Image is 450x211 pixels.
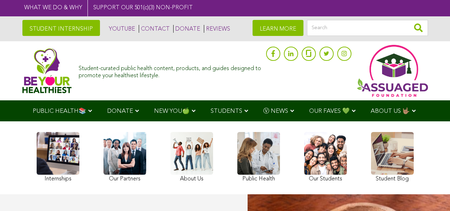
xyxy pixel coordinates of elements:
[211,108,242,114] span: STUDENTS
[371,108,410,114] span: ABOUT US 🤟🏽
[22,100,428,121] div: Navigation Menu
[253,20,303,36] a: LEARN MORE
[33,108,86,114] span: PUBLIC HEALTH📚
[204,25,230,33] a: REVIEWS
[173,25,200,33] a: DONATE
[309,108,350,114] span: OUR FAVES 💚
[154,108,190,114] span: NEW YOU🍏
[306,50,311,57] img: glassdoor
[357,45,428,97] img: Assuaged App
[22,48,72,93] img: Assuaged
[139,25,170,33] a: CONTACT
[107,108,133,114] span: DONATE
[79,62,262,79] div: Student-curated public health content, products, and guides designed to promote your healthiest l...
[414,177,450,211] iframe: Chat Widget
[263,108,288,114] span: Ⓥ NEWS
[22,20,100,36] a: STUDENT INTERNSHIP
[107,25,135,33] a: YOUTUBE
[307,20,428,36] input: Search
